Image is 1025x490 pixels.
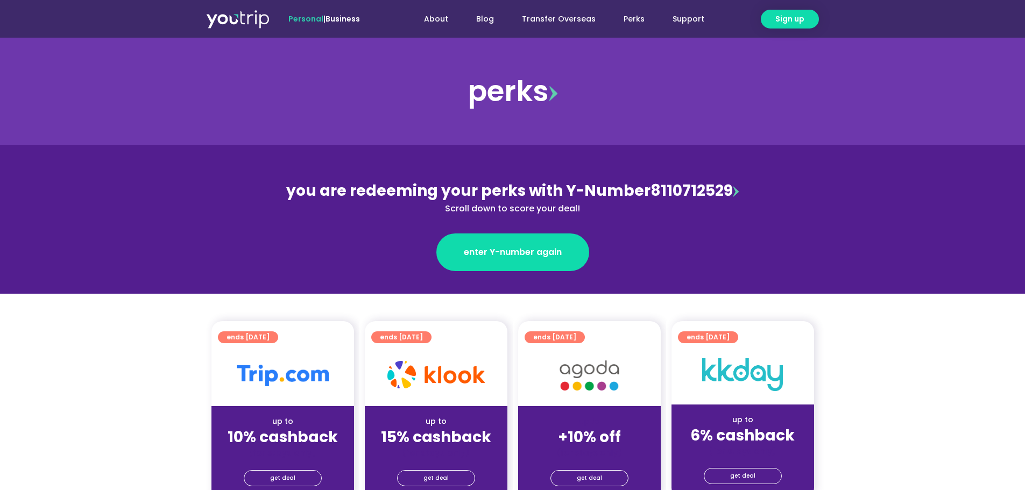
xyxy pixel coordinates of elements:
a: Transfer Overseas [508,9,610,29]
span: get deal [423,471,449,486]
span: Sign up [775,13,804,25]
strong: 10% cashback [228,427,338,448]
a: Perks [610,9,659,29]
div: up to [680,414,805,425]
a: get deal [244,470,322,486]
span: get deal [730,468,755,484]
span: ends [DATE] [227,331,270,343]
span: | [288,13,360,24]
span: get deal [577,471,602,486]
a: Sign up [761,10,819,29]
div: (for stays only) [373,447,499,458]
span: enter Y-number again [464,246,562,259]
div: (for stays only) [220,447,345,458]
span: get deal [270,471,295,486]
strong: 15% cashback [381,427,491,448]
nav: Menu [389,9,718,29]
a: Blog [462,9,508,29]
a: Support [659,9,718,29]
strong: 6% cashback [690,425,795,446]
div: 8110712529 [279,180,746,215]
span: ends [DATE] [687,331,730,343]
div: up to [373,416,499,427]
div: (for stays only) [680,445,805,457]
div: (for stays only) [527,447,652,458]
a: enter Y-number again [436,233,589,271]
div: up to [220,416,345,427]
div: Scroll down to score your deal! [279,202,746,215]
a: ends [DATE] [525,331,585,343]
a: ends [DATE] [218,331,278,343]
span: Personal [288,13,323,24]
span: ends [DATE] [380,331,423,343]
span: up to [579,416,599,427]
span: ends [DATE] [533,331,576,343]
a: About [410,9,462,29]
a: get deal [704,468,782,484]
span: you are redeeming your perks with Y-Number [286,180,651,201]
a: ends [DATE] [371,331,432,343]
a: ends [DATE] [678,331,738,343]
a: Business [326,13,360,24]
a: get deal [397,470,475,486]
a: get deal [550,470,628,486]
strong: +10% off [558,427,621,448]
